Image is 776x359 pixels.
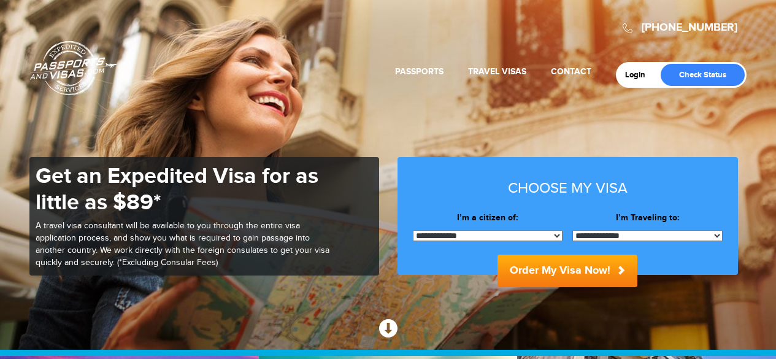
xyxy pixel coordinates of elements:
a: Login [625,70,654,80]
a: Passports [395,66,444,77]
p: A travel visa consultant will be available to you through the entire visa application process, an... [36,220,330,269]
button: Order My Visa Now! [497,255,637,287]
a: Check Status [661,64,745,86]
h1: Get an Expedited Visa for as little as $89* [36,163,330,216]
a: [PHONE_NUMBER] [642,21,737,34]
a: Passports & [DOMAIN_NAME] [30,41,117,96]
label: I’m Traveling to: [572,212,723,224]
h3: Choose my visa [413,180,723,196]
a: Travel Visas [468,66,526,77]
label: I’m a citizen of: [413,212,563,224]
a: Contact [551,66,591,77]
